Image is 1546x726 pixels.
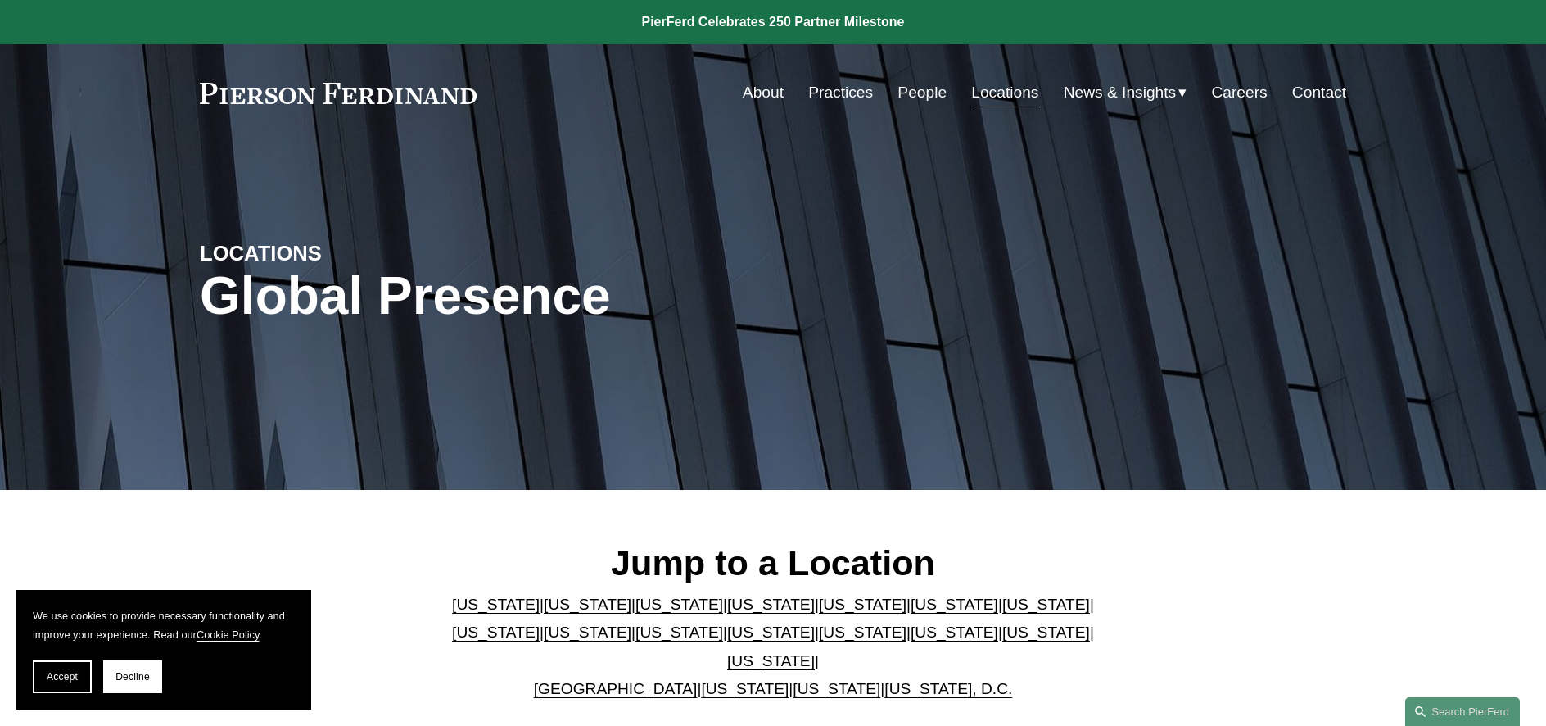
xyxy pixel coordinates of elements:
a: [US_STATE] [819,596,906,613]
a: [US_STATE] [544,624,631,641]
a: Search this site [1405,697,1520,726]
span: Decline [115,671,150,683]
a: [US_STATE] [544,596,631,613]
a: [US_STATE] [911,596,998,613]
a: [US_STATE] [635,624,723,641]
a: [US_STATE] [911,624,998,641]
a: [US_STATE] [635,596,723,613]
a: Careers [1211,77,1267,108]
a: About [743,77,784,108]
span: News & Insights [1064,79,1177,107]
a: [US_STATE] [701,680,789,697]
button: Accept [33,660,92,693]
a: [GEOGRAPHIC_DATA] [534,680,698,697]
a: [US_STATE] [727,624,815,641]
p: We use cookies to provide necessary functionality and improve your experience. Read our . [33,606,295,644]
a: [US_STATE] [727,596,815,613]
a: [US_STATE] [819,624,906,641]
section: Cookie banner [16,590,311,710]
a: People [897,77,947,108]
h1: Global Presence [200,266,964,326]
a: Cookie Policy [197,628,260,641]
span: Accept [47,671,78,683]
a: [US_STATE] [1002,596,1090,613]
h2: Jump to a Location [439,542,1108,584]
a: [US_STATE] [452,596,540,613]
a: Locations [971,77,1038,108]
a: [US_STATE] [452,624,540,641]
a: [US_STATE], D.C. [884,680,1012,697]
a: folder dropdown [1064,77,1187,108]
a: [US_STATE] [1002,624,1090,641]
a: Contact [1292,77,1346,108]
button: Decline [103,660,162,693]
a: [US_STATE] [793,680,880,697]
p: | | | | | | | | | | | | | | | | | | [439,591,1108,704]
h4: LOCATIONS [200,240,486,266]
a: [US_STATE] [727,652,815,669]
a: Practices [808,77,873,108]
